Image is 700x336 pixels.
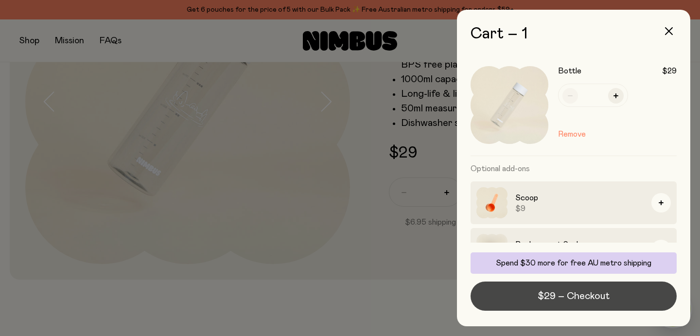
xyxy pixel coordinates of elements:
h3: Replacement Seal [515,239,644,250]
h2: Cart – 1 [471,25,677,43]
span: $29 – Checkout [538,289,610,303]
button: Remove [558,128,586,140]
h3: Bottle [558,66,581,76]
h3: Scoop [515,192,644,204]
p: Spend $30 more for free AU metro shipping [476,258,671,268]
h3: Optional add-ons [471,156,677,181]
span: $9 [515,204,644,213]
span: $29 [662,66,677,76]
button: $29 – Checkout [471,282,677,311]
